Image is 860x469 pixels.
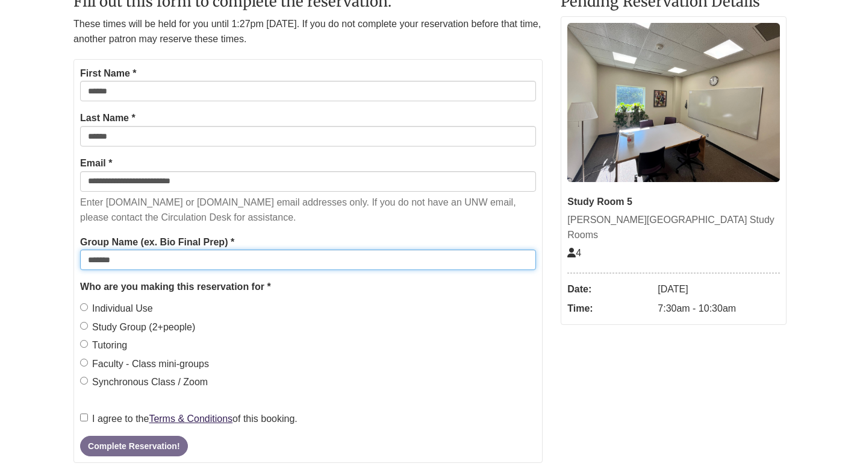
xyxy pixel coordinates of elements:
label: Last Name * [80,110,136,126]
a: Terms & Conditions [149,414,232,424]
label: Individual Use [80,301,153,316]
dd: 7:30am - 10:30am [658,299,780,318]
p: Enter [DOMAIN_NAME] or [DOMAIN_NAME] email addresses only. If you do not have an UNW email, pleas... [80,195,536,225]
img: Study Room 5 [567,23,780,182]
label: Faculty - Class mini-groups [80,356,209,372]
label: I agree to the of this booking. [80,411,298,427]
input: Synchronous Class / Zoom [80,377,88,385]
dd: [DATE] [658,280,780,299]
input: Study Group (2+people) [80,322,88,330]
label: Tutoring [80,338,127,353]
label: Study Group (2+people) [80,319,195,335]
label: Email * [80,156,112,171]
span: The capacity of this space [567,248,581,258]
p: These times will be held for you until 1:27pm [DATE]. If you do not complete your reservation bef... [73,16,543,47]
label: Synchronous Class / Zoom [80,374,208,390]
input: I agree to theTerms & Conditionsof this booking. [80,414,88,421]
input: Tutoring [80,340,88,348]
dt: Date: [567,280,652,299]
label: Group Name (ex. Bio Final Prep) * [80,234,234,250]
button: Complete Reservation! [80,436,187,456]
div: Study Room 5 [567,194,780,210]
dt: Time: [567,299,652,318]
input: Individual Use [80,303,88,311]
div: [PERSON_NAME][GEOGRAPHIC_DATA] Study Rooms [567,212,780,243]
legend: Who are you making this reservation for * [80,279,536,295]
input: Faculty - Class mini-groups [80,359,88,367]
label: First Name * [80,66,136,81]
